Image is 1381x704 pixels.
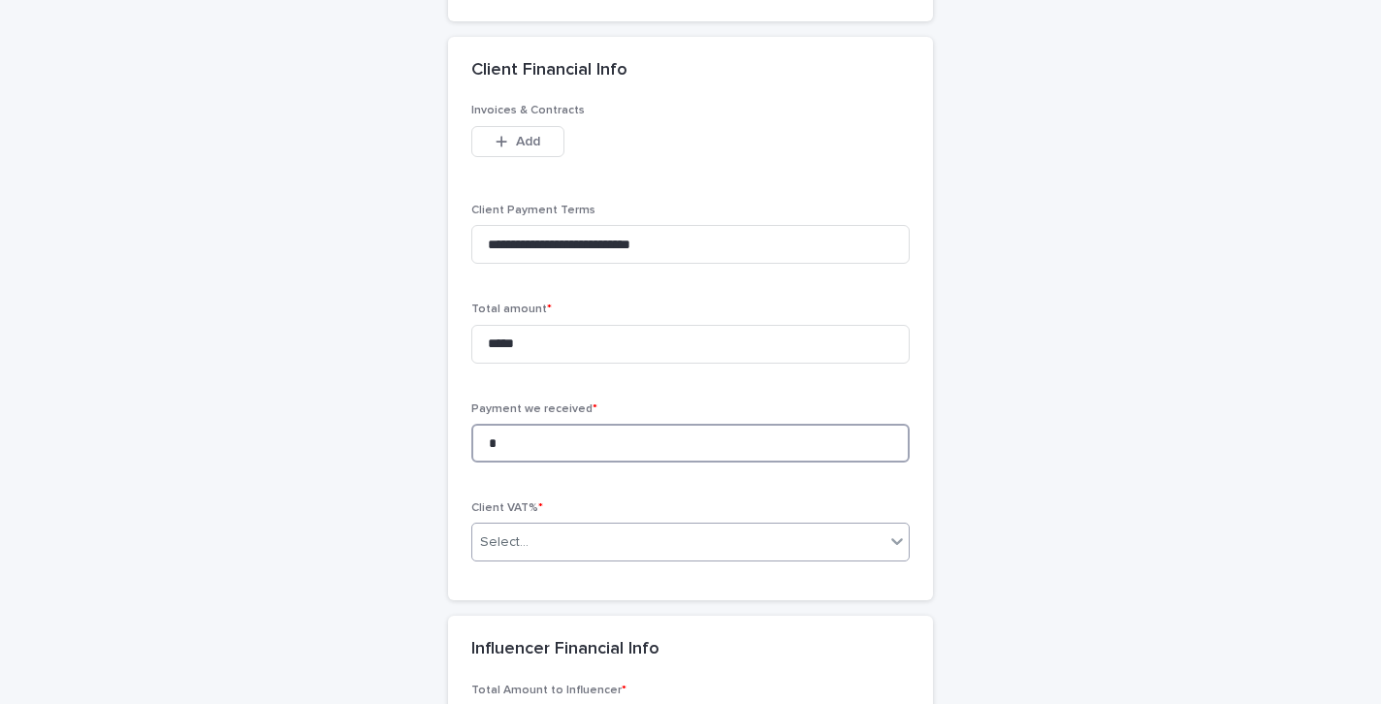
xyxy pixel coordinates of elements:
span: Client Payment Terms [471,205,595,216]
span: Total amount [471,304,552,315]
h2: Influencer Financial Info [471,639,659,660]
span: Invoices & Contracts [471,105,585,116]
span: Payment we received [471,403,597,415]
span: Total Amount to Influencer [471,685,626,696]
button: Add [471,126,564,157]
span: Client VAT% [471,502,543,514]
h2: Client Financial Info [471,60,627,81]
div: Select... [480,532,529,553]
span: Add [516,135,540,148]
